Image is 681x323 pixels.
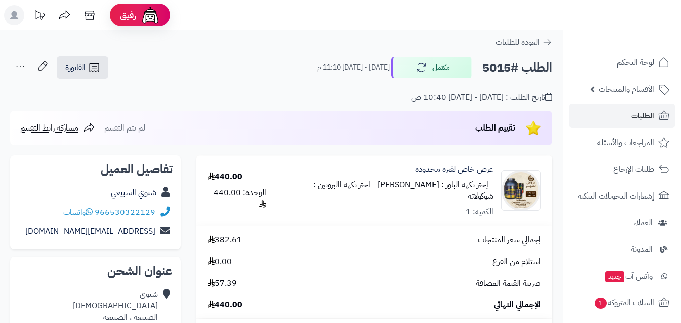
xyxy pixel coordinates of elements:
a: المدونة [569,237,675,262]
span: مشاركة رابط التقييم [20,122,78,134]
span: 382.61 [208,234,242,246]
span: وآتس آب [604,269,653,283]
span: 0.00 [208,256,232,268]
span: الأقسام والمنتجات [599,82,654,96]
button: مكتمل [391,57,472,78]
a: واتساب [63,206,93,218]
a: طلبات الإرجاع [569,157,675,181]
a: عرض خاص لفترة محدودة [415,164,493,175]
small: - إختر نكهة الباور : [PERSON_NAME] [378,179,493,191]
h2: تفاصيل العميل [18,163,173,175]
div: تاريخ الطلب : [DATE] - [DATE] 10:40 ص [411,92,552,103]
span: لوحة التحكم [617,55,654,70]
a: 966530322129 [95,206,155,218]
span: العملاء [633,216,653,230]
span: ضريبة القيمة المضافة [476,278,541,289]
span: السلات المتروكة [594,296,654,310]
a: إشعارات التحويلات البنكية [569,184,675,208]
a: لوحة التحكم [569,50,675,75]
span: الإجمالي النهائي [494,299,541,311]
span: استلام من الفرع [492,256,541,268]
a: الفاتورة [57,56,108,79]
span: تقييم الطلب [475,122,515,134]
a: العملاء [569,211,675,235]
a: مشاركة رابط التقييم [20,122,95,134]
span: العودة للطلبات [496,36,540,48]
span: جديد [605,271,624,282]
a: العودة للطلبات [496,36,552,48]
span: 440.00 [208,299,242,311]
a: تحديثات المنصة [27,5,52,28]
div: 440.00 [208,171,242,183]
small: - اختر نكهة االبروتين : شوكولاتة [313,179,493,203]
span: المراجعات والأسئلة [597,136,654,150]
span: إشعارات التحويلات البنكية [578,189,654,203]
img: logo-2.png [612,28,671,49]
span: المدونة [631,242,653,256]
span: الفاتورة [65,61,86,74]
div: الكمية: 1 [466,206,493,218]
h2: عنوان الشحن [18,265,173,277]
a: شتوي السبيعي [111,186,156,199]
span: رفيق [120,9,136,21]
span: 1 [595,298,607,309]
a: الطلبات [569,104,675,128]
span: طلبات الإرجاع [613,162,654,176]
a: المراجعات والأسئلة [569,131,675,155]
div: الوحدة: 440.00 [208,187,266,210]
span: الطلبات [631,109,654,123]
img: 1743968699-1b175886-7179-4d72-8fff-ae0ccd2ce4da-90x90.jpg [502,170,540,211]
a: وآتس آبجديد [569,264,675,288]
small: [DATE] - [DATE] 11:10 م [317,62,390,73]
span: 57.39 [208,278,237,289]
span: لم يتم التقييم [104,122,145,134]
a: السلات المتروكة1 [569,291,675,315]
img: ai-face.png [140,5,160,25]
a: [EMAIL_ADDRESS][DOMAIN_NAME] [25,225,155,237]
h2: الطلب #5015 [482,57,552,78]
span: إجمالي سعر المنتجات [478,234,541,246]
